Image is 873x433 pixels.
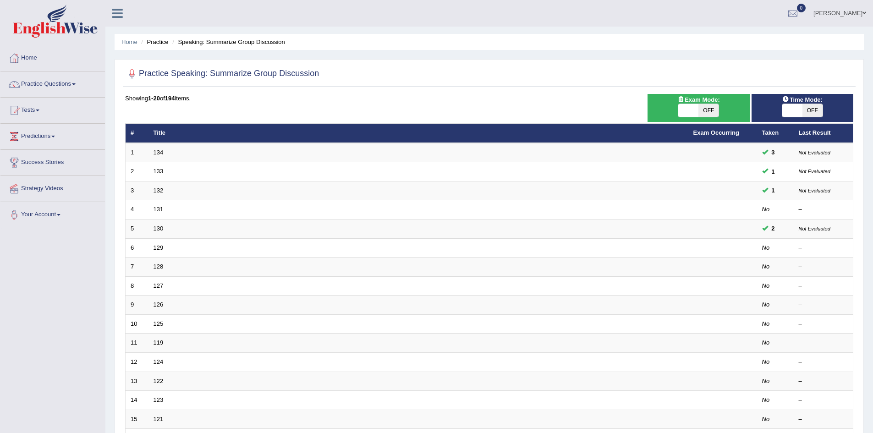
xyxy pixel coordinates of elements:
[0,124,105,147] a: Predictions
[154,282,164,289] a: 127
[762,263,770,270] em: No
[693,129,739,136] a: Exam Occurring
[762,206,770,213] em: No
[139,38,168,46] li: Practice
[126,124,148,143] th: #
[125,67,319,81] h2: Practice Speaking: Summarize Group Discussion
[799,263,848,271] div: –
[648,94,749,122] div: Show exams occurring in exams
[126,314,148,334] td: 10
[126,181,148,200] td: 3
[762,396,770,403] em: No
[768,167,779,176] span: You can still take this question
[0,98,105,121] a: Tests
[126,219,148,239] td: 5
[797,4,806,12] span: 0
[799,415,848,424] div: –
[799,377,848,386] div: –
[794,124,853,143] th: Last Result
[674,95,723,104] span: Exam Mode:
[698,104,719,117] span: OFF
[154,225,164,232] a: 130
[154,149,164,156] a: 134
[165,95,175,102] b: 194
[126,258,148,277] td: 7
[799,320,848,329] div: –
[802,104,823,117] span: OFF
[799,339,848,347] div: –
[126,276,148,296] td: 8
[148,124,688,143] th: Title
[126,391,148,410] td: 14
[762,282,770,289] em: No
[799,358,848,367] div: –
[154,339,164,346] a: 119
[154,416,164,422] a: 121
[126,410,148,429] td: 15
[126,334,148,353] td: 11
[799,205,848,214] div: –
[154,263,164,270] a: 128
[148,95,160,102] b: 1-20
[154,396,164,403] a: 123
[799,282,848,290] div: –
[757,124,794,143] th: Taken
[762,358,770,365] em: No
[121,38,137,45] a: Home
[762,378,770,384] em: No
[779,95,826,104] span: Time Mode:
[768,148,779,157] span: You can still take this question
[170,38,285,46] li: Speaking: Summarize Group Discussion
[799,244,848,252] div: –
[762,339,770,346] em: No
[0,176,105,199] a: Strategy Videos
[762,244,770,251] em: No
[126,162,148,181] td: 2
[762,320,770,327] em: No
[762,416,770,422] em: No
[799,150,830,155] small: Not Evaluated
[768,186,779,195] span: You can still take this question
[126,200,148,219] td: 4
[126,143,148,162] td: 1
[799,301,848,309] div: –
[0,150,105,173] a: Success Stories
[154,244,164,251] a: 129
[154,358,164,365] a: 124
[125,94,853,103] div: Showing of items.
[154,378,164,384] a: 122
[762,301,770,308] em: No
[126,372,148,391] td: 13
[768,224,779,233] span: You can still take this question
[799,396,848,405] div: –
[0,45,105,68] a: Home
[126,296,148,315] td: 9
[126,352,148,372] td: 12
[799,188,830,193] small: Not Evaluated
[0,71,105,94] a: Practice Questions
[126,238,148,258] td: 6
[154,301,164,308] a: 126
[154,187,164,194] a: 132
[154,320,164,327] a: 125
[799,169,830,174] small: Not Evaluated
[799,226,830,231] small: Not Evaluated
[0,202,105,225] a: Your Account
[154,168,164,175] a: 133
[154,206,164,213] a: 131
